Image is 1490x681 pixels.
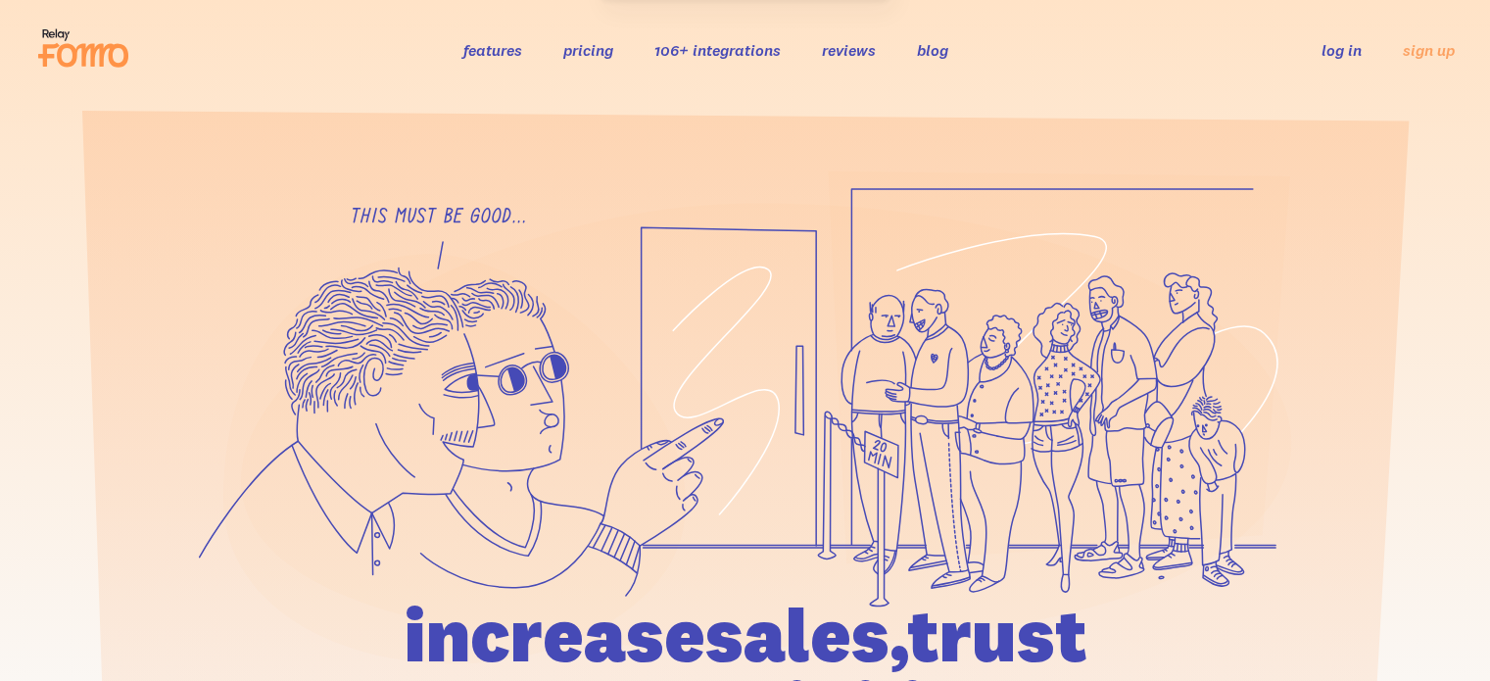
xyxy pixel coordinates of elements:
a: features [463,40,522,60]
a: sign up [1403,40,1455,61]
a: reviews [822,40,876,60]
a: blog [917,40,948,60]
a: log in [1322,40,1362,60]
a: pricing [563,40,613,60]
a: 106+ integrations [654,40,781,60]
